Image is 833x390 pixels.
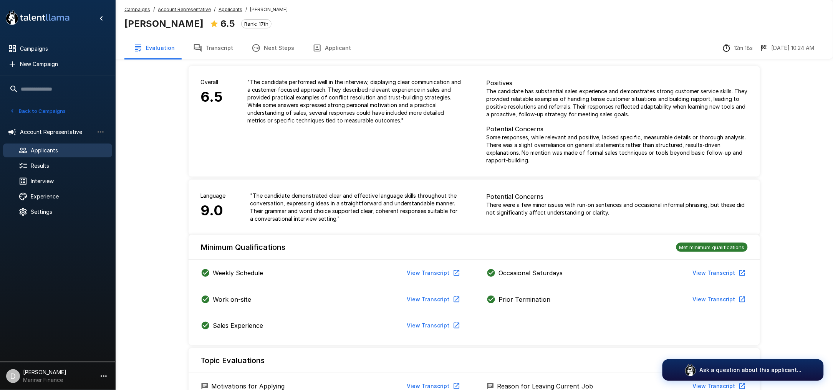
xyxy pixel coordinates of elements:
p: The candidate has substantial sales experience and demonstrates strong customer service skills. T... [487,88,748,118]
p: " The candidate performed well in the interview, displaying clear communication and a customer-fo... [248,78,462,124]
p: Language [201,192,226,200]
p: " The candidate demonstrated clear and effective language skills throughout the conversation, exp... [250,192,462,223]
p: Potential Concerns [487,192,748,201]
button: View Transcript [404,266,462,280]
u: Account Representative [158,7,211,12]
p: Prior Termination [499,295,551,304]
p: Occasional Saturdays [499,268,563,278]
p: Positives [487,78,748,88]
h6: Minimum Qualifications [201,241,286,253]
p: Some responses, while relevant and positive, lacked specific, measurable details or thorough anal... [487,134,748,164]
button: View Transcript [404,292,462,307]
p: Sales Experience [213,321,263,330]
p: 12m 18s [734,44,753,52]
u: Applicants [219,7,242,12]
button: Ask a question about this applicant... [662,359,824,381]
button: View Transcript [404,319,462,333]
button: Transcript [184,37,242,59]
button: Evaluation [124,37,184,59]
p: Weekly Schedule [213,268,263,278]
div: The date and time when the interview was completed [759,43,815,53]
p: Work on-site [213,295,252,304]
p: [DATE] 10:24 AM [772,44,815,52]
img: logo_glasses@2x.png [684,364,697,376]
h6: 6.5 [201,86,223,108]
p: There were a few minor issues with run-on sentences and occasional informal phrasing, but these d... [487,201,748,216]
p: Potential Concerns [487,124,748,134]
p: Overall [201,78,223,86]
div: The time between starting and completing the interview [722,43,753,53]
b: 6.5 [220,18,235,29]
button: Next Steps [242,37,303,59]
button: Applicant [303,37,360,59]
h6: Topic Evaluations [201,354,265,367]
h6: 9.0 [201,200,226,222]
span: Rank: 17th [242,21,271,27]
span: / [153,6,155,13]
u: Campaigns [124,7,150,12]
span: / [245,6,247,13]
span: / [214,6,215,13]
span: Met minimum qualifications [676,244,748,250]
button: View Transcript [690,292,748,307]
p: Ask a question about this applicant... [700,366,802,374]
button: View Transcript [690,266,748,280]
span: [PERSON_NAME] [250,6,288,13]
b: [PERSON_NAME] [124,18,204,29]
